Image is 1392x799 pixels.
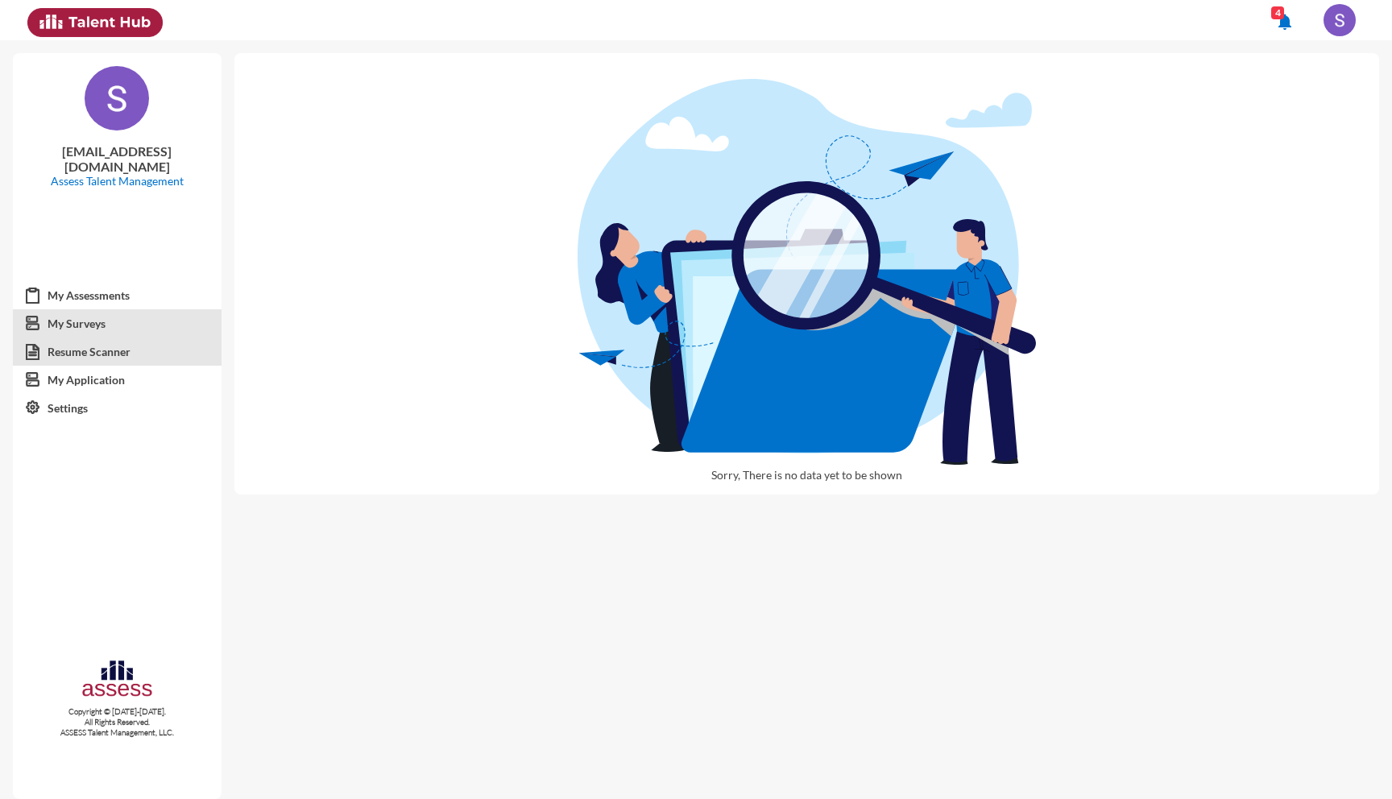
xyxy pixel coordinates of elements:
[26,174,209,188] p: Assess Talent Management
[13,394,222,423] a: Settings
[13,281,222,310] a: My Assessments
[81,658,154,703] img: assesscompany-logo.png
[13,309,222,338] a: My Surveys
[1275,12,1295,31] mat-icon: notifications
[26,143,209,174] p: [EMAIL_ADDRESS][DOMAIN_NAME]
[578,468,1036,495] p: Sorry, There is no data yet to be shown
[85,66,149,130] img: ACg8ocLdtn-GQ0pKL4nzkHTQyqyt5Gr5yW1TyyA9NGXjM88h2lyOYsvO=s96-c
[1271,6,1284,19] div: 4
[13,366,222,395] a: My Application
[13,706,222,738] p: Copyright © [DATE]-[DATE]. All Rights Reserved. ASSESS Talent Management, LLC.
[13,337,222,366] a: Resume Scanner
